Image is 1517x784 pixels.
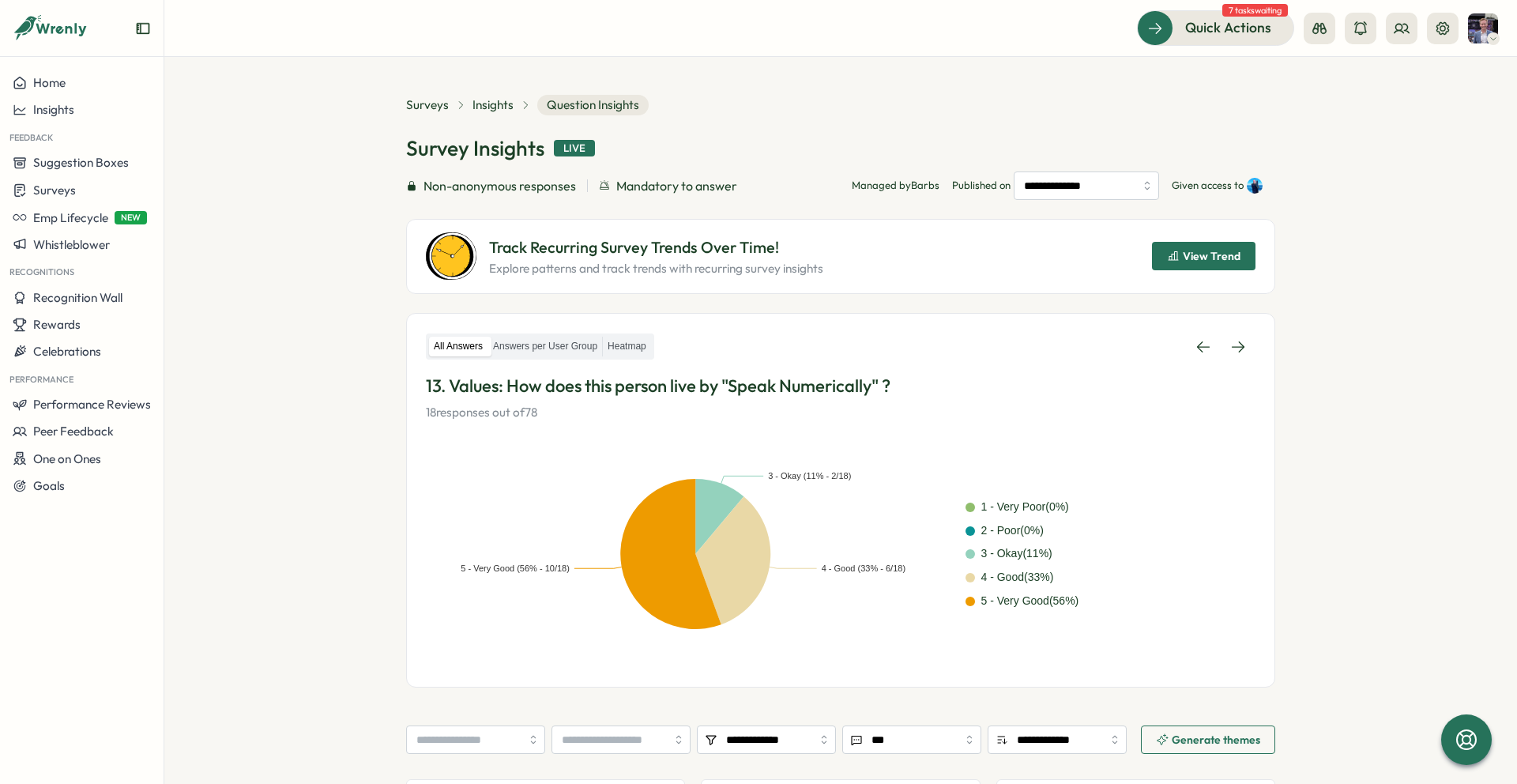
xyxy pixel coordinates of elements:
[33,317,81,332] span: Rewards
[1141,726,1275,754] button: Generate themes
[981,522,1044,540] div: 2 - Poor ( 0 %)
[461,564,570,574] text: 5 - Very Good (56% - 10/18)
[1468,13,1498,43] img: Shane Treeves
[537,95,649,115] span: Question Insights
[33,102,74,117] span: Insights
[603,337,651,356] label: Heatmap
[768,472,851,481] text: 3 - Okay (11% - 2/18)
[406,134,544,162] h1: Survey Insights
[429,337,487,356] label: All Answers
[33,237,110,252] span: Whistleblower
[33,478,65,493] span: Goals
[1152,242,1255,270] button: View Trend
[426,374,1255,398] p: 13. Values: How does this person live by "Speak Numerically" ?
[33,183,76,198] span: Surveys
[1183,251,1240,262] span: View Trend
[1185,17,1271,38] span: Quick Actions
[423,176,576,196] span: Non-anonymous responses
[426,404,1255,421] p: 18 responses out of 78
[33,155,129,170] span: Suggestion Boxes
[554,140,595,157] div: Live
[472,96,514,114] a: Insights
[981,545,1052,563] div: 3 - Okay ( 11 %)
[33,344,101,359] span: Celebrations
[33,290,122,305] span: Recognition Wall
[488,337,602,356] label: Answers per User Group
[33,424,114,439] span: Peer Feedback
[1172,179,1244,193] p: Given access to
[1222,4,1288,17] span: 7 tasks waiting
[33,451,101,466] span: One on Ones
[981,499,1069,516] div: 1 - Very Poor ( 0 %)
[981,593,1079,610] div: 5 - Very Good ( 56 %)
[1137,10,1294,45] button: Quick Actions
[981,569,1054,586] div: 4 - Good ( 33 %)
[33,397,151,412] span: Performance Reviews
[616,176,737,196] span: Mandatory to answer
[1172,734,1260,745] span: Generate themes
[115,211,147,224] span: NEW
[135,21,151,36] button: Expand sidebar
[952,171,1159,200] span: Published on
[1247,178,1263,194] img: Henry Innis
[911,179,939,191] span: Barbs
[489,260,823,277] p: Explore patterns and track trends with recurring survey insights
[852,179,939,193] p: Managed by
[406,96,449,114] a: Surveys
[33,210,108,225] span: Emp Lifecycle
[822,564,905,574] text: 4 - Good (33% - 6/18)
[33,75,66,90] span: Home
[489,236,823,260] p: Track Recurring Survey Trends Over Time!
